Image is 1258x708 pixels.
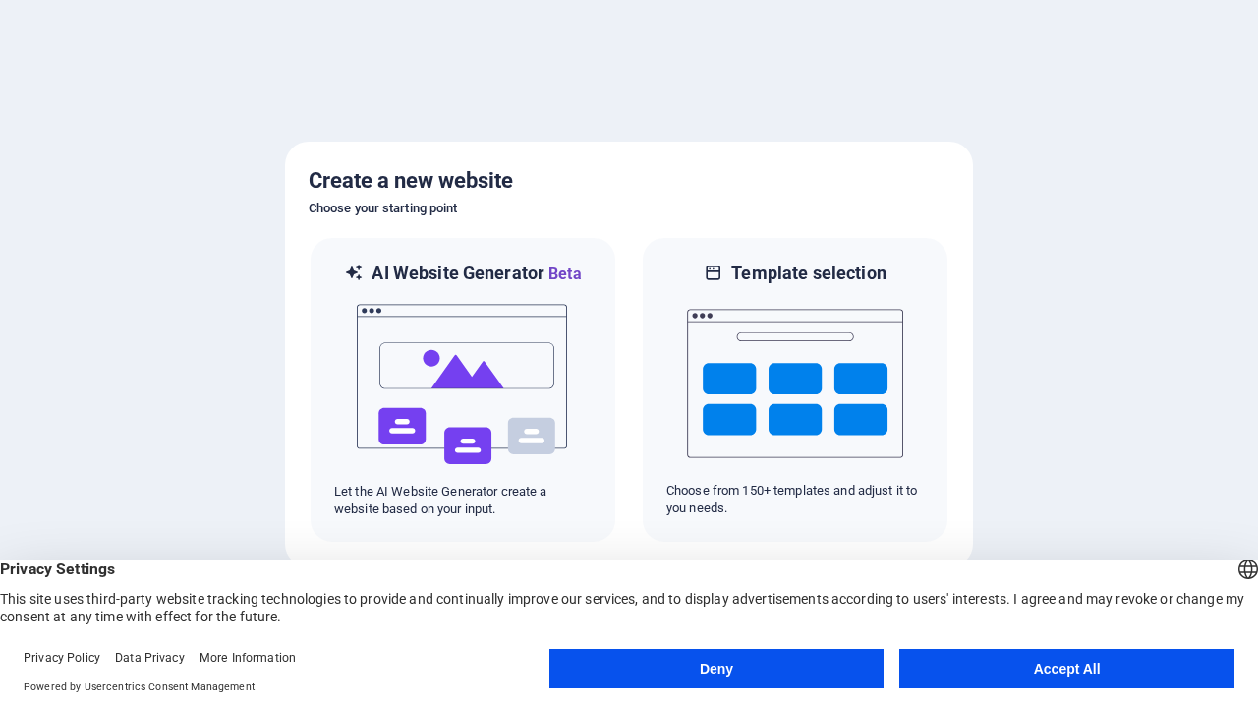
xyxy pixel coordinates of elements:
[544,265,582,283] span: Beta
[641,236,949,544] div: Template selectionChoose from 150+ templates and adjust it to you needs.
[309,236,617,544] div: AI Website GeneratorBetaaiLet the AI Website Generator create a website based on your input.
[309,165,949,197] h5: Create a new website
[666,482,924,517] p: Choose from 150+ templates and adjust it to you needs.
[731,262,886,285] h6: Template selection
[355,286,571,483] img: ai
[334,483,592,518] p: Let the AI Website Generator create a website based on your input.
[309,197,949,220] h6: Choose your starting point
[372,262,581,286] h6: AI Website Generator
